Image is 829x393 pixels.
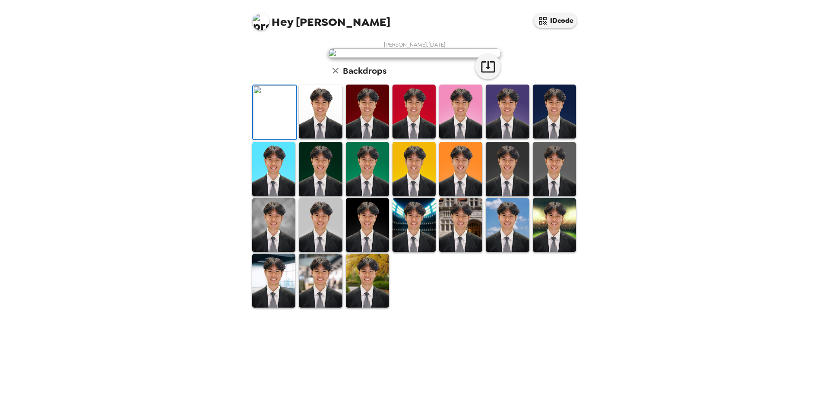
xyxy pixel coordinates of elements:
img: Original [253,85,296,139]
span: [PERSON_NAME] [252,9,390,28]
img: profile pic [252,13,269,30]
img: user [328,48,501,58]
span: [PERSON_NAME] , [DATE] [384,41,446,48]
span: Hey [272,14,293,30]
button: IDcode [534,13,577,28]
h6: Backdrops [343,64,386,78]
